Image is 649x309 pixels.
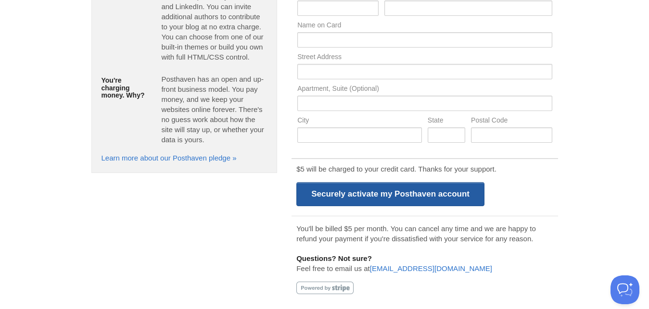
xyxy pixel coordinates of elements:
[297,117,422,126] label: City
[611,275,639,304] iframe: Help Scout Beacon - Open
[296,254,372,262] b: Questions? Not sure?
[296,223,553,244] p: You'll be billed $5 per month. You can cancel any time and we are happy to refund your payment if...
[297,22,552,31] label: Name on Card
[296,164,553,174] p: $5 will be charged to your credit card. Thanks for your support.
[297,85,552,94] label: Apartment, Suite (Optional)
[370,264,492,272] a: [EMAIL_ADDRESS][DOMAIN_NAME]
[161,74,267,145] p: Posthaven has an open and up-front business model. You pay money, and we keep your websites onlin...
[102,154,237,162] a: Learn more about our Posthaven pledge »
[428,117,465,126] label: State
[297,53,552,62] label: Street Address
[471,117,552,126] label: Postal Code
[102,77,147,99] h5: You're charging money. Why?
[296,253,553,273] p: Feel free to email us at
[296,182,484,206] input: Securely activate my Posthaven account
